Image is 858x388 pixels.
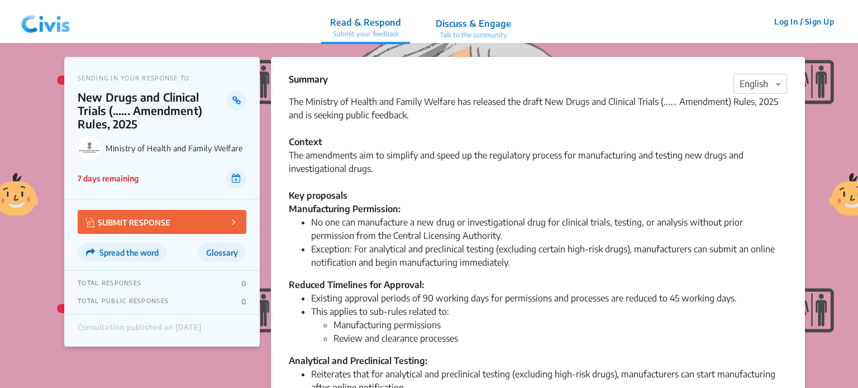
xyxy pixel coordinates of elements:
p: New Drugs and Clinical Trials (...... Amendment) Rules, 2025 [78,90,227,131]
p: 0 [241,279,246,288]
p: Talk to the community [436,30,511,40]
button: Log In / Sign Up [767,13,841,30]
li: Manufacturing permissions [333,318,787,332]
span: Spread the word [99,248,159,257]
p: Submit your feedback [330,29,401,39]
span: Glossary [206,248,238,257]
strong: Reduced Timelines for Approval: [289,279,424,290]
strong: Manufacturing Permission: [289,203,401,214]
p: TOTAL PUBLIC RESPONSES [78,297,169,306]
img: Vector.jpg [86,218,95,227]
p: Ministry of Health and Family Welfare [106,143,246,153]
p: Summary [289,73,328,86]
p: SENDING IN YOUR RESPONSE TO [78,74,246,82]
li: Existing approval periods of 90 working days for permissions and processes are reduced to 45 work... [311,291,787,305]
strong: Context [289,136,322,147]
img: navlogo.png [17,5,75,39]
img: Ministry of Health and Family Welfare logo [78,136,101,160]
p: Discuss & Engage [436,17,511,30]
li: Exception: For analytical and preclinical testing (excluding certain high-risk drugs), manufactur... [311,242,787,269]
p: 7 days remaining [78,173,139,184]
strong: Key proposals [289,190,347,201]
li: Review and clearance processes [333,332,787,345]
button: SUBMIT RESPONSE [78,210,246,234]
button: Spread the word [78,243,167,262]
button: Glossary [198,243,246,262]
p: 0 [241,297,246,306]
p: Read & Respond [330,16,401,29]
div: Consultation published on [DATE] [78,323,202,338]
strong: Analytical and Preclinical Testing: [289,355,427,366]
p: SUBMIT RESPONSE [86,215,170,228]
li: This applies to sub-rules related to: [311,305,787,345]
li: No one can manufacture a new drug or investigational drug for clinical trials, testing, or analys... [311,215,787,242]
div: The Ministry of Health and Family Welfare has released the draft New Drugs and Clinical Trials (.... [289,95,787,202]
p: TOTAL RESPONSES [78,279,141,288]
